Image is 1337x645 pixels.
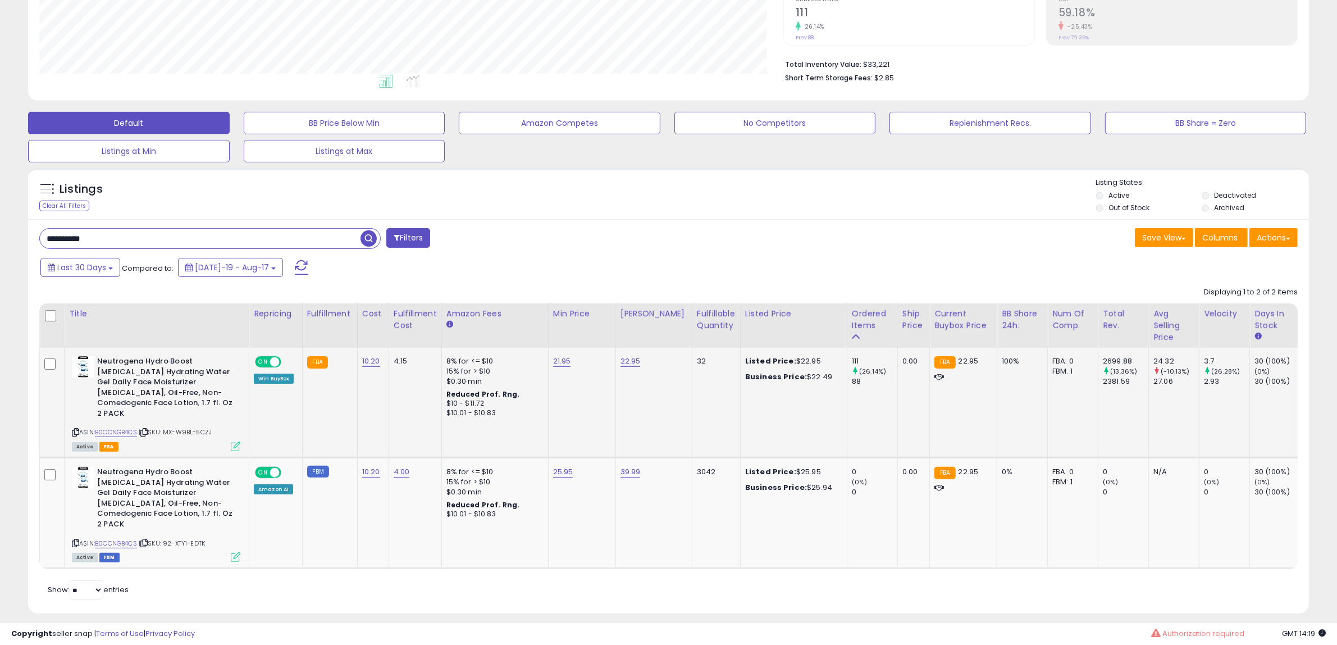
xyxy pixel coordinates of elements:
[934,308,992,331] div: Current Buybox Price
[72,356,240,450] div: ASIN:
[244,112,445,134] button: BB Price Below Min
[1282,628,1326,639] span: 2025-09-17 14:19 GMT
[95,428,137,437] a: B0CCNGB4CS
[256,468,270,478] span: ON
[620,466,641,478] a: 39.99
[139,539,205,548] span: | SKU: 92-XTY1-EDTK
[72,553,98,562] span: All listings currently available for purchase on Amazon
[745,371,807,382] b: Business Price:
[1058,34,1089,41] small: Prev: 79.36%
[1153,308,1194,343] div: Avg Selling Price
[195,262,269,273] span: [DATE]-19 - Aug-17
[254,484,293,494] div: Amazon AI
[1153,467,1190,477] div: N/A
[446,500,520,510] b: Reduced Prof. Rng.
[99,553,120,562] span: FBM
[1254,478,1270,487] small: (0%)
[446,376,540,387] div: $0.30 min
[1103,487,1148,497] div: 0
[1103,356,1148,366] div: 2699.88
[1052,477,1089,487] div: FBM: 1
[1052,467,1089,477] div: FBA: 0
[902,467,921,477] div: 0.00
[446,356,540,366] div: 8% for <= $10
[28,112,230,134] button: Default
[1002,467,1039,477] div: 0%
[1204,356,1249,366] div: 3.7
[72,356,94,378] img: 41IhAnKRriL._SL40_.jpg
[280,468,298,478] span: OFF
[1254,331,1261,342] small: Days In Stock.
[852,308,893,331] div: Ordered Items
[697,467,732,477] div: 3042
[95,539,137,548] a: B0CCNGB4CS
[959,466,979,477] span: 22.95
[307,308,353,320] div: Fulfillment
[852,467,897,477] div: 0
[1103,467,1148,477] div: 0
[801,22,824,31] small: 26.14%
[139,428,212,437] span: | SKU: MX-W9BL-5CZJ
[934,467,955,479] small: FBA
[1254,376,1300,387] div: 30 (100%)
[254,308,298,320] div: Repricing
[72,467,240,561] div: ASIN:
[745,356,838,366] div: $22.95
[1204,376,1249,387] div: 2.93
[145,628,195,639] a: Privacy Policy
[852,487,897,497] div: 0
[39,201,89,211] div: Clear All Filters
[254,374,294,384] div: Win BuyBox
[446,399,540,408] div: $10 - $11.72
[307,466,329,478] small: FBM
[1002,308,1043,331] div: BB Share 24h.
[1204,467,1249,477] div: 0
[459,112,660,134] button: Amazon Competes
[553,356,571,367] a: 21.95
[362,356,380,367] a: 10.20
[745,482,807,493] b: Business Price:
[959,356,979,366] span: 22.95
[1052,356,1089,366] div: FBA: 0
[852,376,897,387] div: 88
[362,466,380,478] a: 10.20
[97,467,234,532] b: Neutrogena Hydro Boost [MEDICAL_DATA] Hydrating Water Gel Daily Face Moisturizer [MEDICAL_DATA], ...
[446,477,540,487] div: 15% for > $10
[745,356,796,366] b: Listed Price:
[394,308,437,331] div: Fulfillment Cost
[99,442,118,452] span: FBA
[785,60,861,69] b: Total Inventory Value:
[785,73,873,83] b: Short Term Storage Fees:
[57,262,106,273] span: Last 30 Days
[745,372,838,382] div: $22.49
[394,466,410,478] a: 4.00
[796,34,814,41] small: Prev: 88
[280,357,298,367] span: OFF
[1254,467,1300,477] div: 30 (100%)
[796,6,1034,21] h2: 111
[1002,356,1039,366] div: 100%
[394,356,433,366] div: 4.15
[96,628,144,639] a: Terms of Use
[620,308,687,320] div: [PERSON_NAME]
[1064,22,1093,31] small: -25.43%
[97,356,234,421] b: Neutrogena Hydro Boost [MEDICAL_DATA] Hydrating Water Gel Daily Face Moisturizer [MEDICAL_DATA], ...
[1105,112,1307,134] button: BB Share = Zero
[745,483,838,493] div: $25.94
[1096,178,1309,188] p: Listing States:
[446,408,540,418] div: $10.01 - $10.83
[244,140,445,162] button: Listings at Max
[446,467,540,477] div: 8% for <= $10
[1058,6,1297,21] h2: 59.18%
[1215,203,1245,212] label: Archived
[1249,228,1298,247] button: Actions
[40,258,120,277] button: Last 30 Days
[785,57,1289,70] li: $33,221
[122,263,174,274] span: Compared to:
[874,72,894,83] span: $2.85
[48,584,129,595] span: Show: entries
[1161,367,1189,376] small: (-10.13%)
[1254,487,1300,497] div: 30 (100%)
[1108,190,1129,200] label: Active
[446,308,544,320] div: Amazon Fees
